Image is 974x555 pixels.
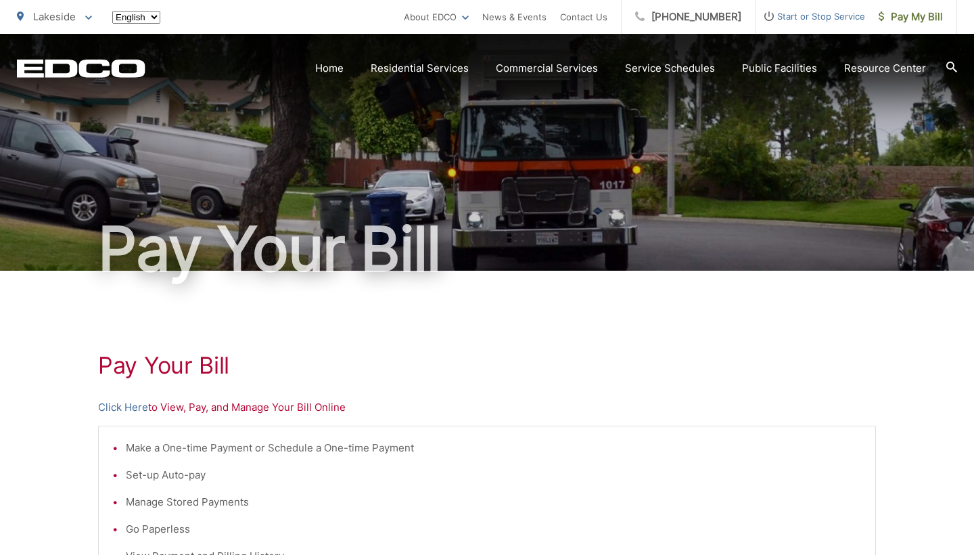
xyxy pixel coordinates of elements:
a: EDCD logo. Return to the homepage. [17,59,145,78]
li: Manage Stored Payments [126,494,862,510]
a: About EDCO [404,9,469,25]
a: Public Facilities [742,60,817,76]
li: Set-up Auto-pay [126,467,862,483]
a: Service Schedules [625,60,715,76]
select: Select a language [112,11,160,24]
span: Pay My Bill [879,9,943,25]
a: Commercial Services [496,60,598,76]
a: Residential Services [371,60,469,76]
h1: Pay Your Bill [17,215,957,283]
span: Lakeside [33,10,76,23]
a: Contact Us [560,9,607,25]
h1: Pay Your Bill [98,352,876,379]
li: Make a One-time Payment or Schedule a One-time Payment [126,440,862,456]
p: to View, Pay, and Manage Your Bill Online [98,399,876,416]
li: Go Paperless [126,521,862,537]
a: Home [315,60,344,76]
a: News & Events [482,9,547,25]
a: Click Here [98,399,148,416]
a: Resource Center [844,60,926,76]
